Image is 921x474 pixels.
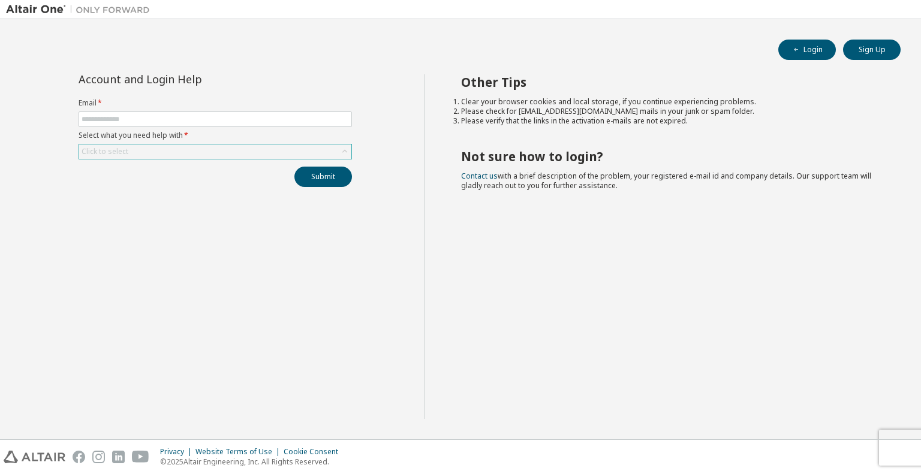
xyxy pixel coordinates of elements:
button: Login [778,40,836,60]
img: Altair One [6,4,156,16]
button: Sign Up [843,40,901,60]
li: Clear your browser cookies and local storage, if you continue experiencing problems. [461,97,880,107]
a: Contact us [461,171,498,181]
button: Submit [294,167,352,187]
div: Account and Login Help [79,74,297,84]
p: © 2025 Altair Engineering, Inc. All Rights Reserved. [160,457,345,467]
label: Email [79,98,352,108]
h2: Other Tips [461,74,880,90]
li: Please check for [EMAIL_ADDRESS][DOMAIN_NAME] mails in your junk or spam folder. [461,107,880,116]
img: facebook.svg [73,451,85,463]
label: Select what you need help with [79,131,352,140]
div: Privacy [160,447,195,457]
span: with a brief description of the problem, your registered e-mail id and company details. Our suppo... [461,171,871,191]
h2: Not sure how to login? [461,149,880,164]
img: youtube.svg [132,451,149,463]
img: linkedin.svg [112,451,125,463]
div: Click to select [82,147,128,156]
img: instagram.svg [92,451,105,463]
div: Website Terms of Use [195,447,284,457]
img: altair_logo.svg [4,451,65,463]
div: Click to select [79,144,351,159]
div: Cookie Consent [284,447,345,457]
li: Please verify that the links in the activation e-mails are not expired. [461,116,880,126]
